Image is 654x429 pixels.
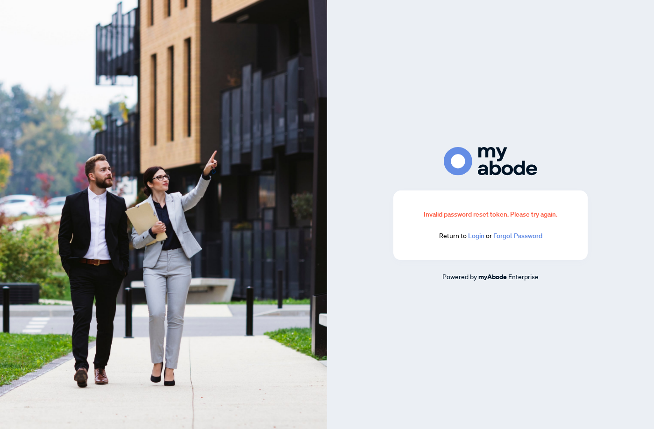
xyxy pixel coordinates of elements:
a: Forgot Password [493,232,542,240]
span: Powered by [442,272,477,281]
img: ma-logo [444,147,537,176]
a: Login [468,232,484,240]
span: Enterprise [508,272,539,281]
div: Invalid password reset token. Please try again. [416,209,565,219]
a: myAbode [478,272,507,282]
div: Return to or [416,231,565,241]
